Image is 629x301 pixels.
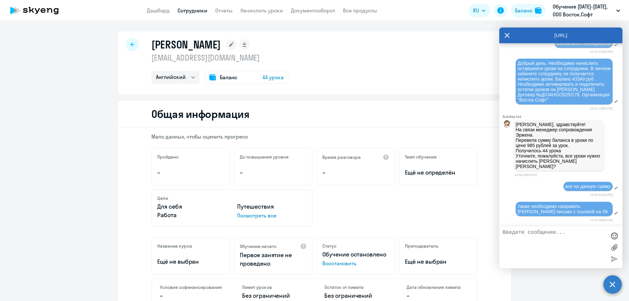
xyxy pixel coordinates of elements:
p: Путешествия [237,202,307,211]
p: [EMAIL_ADDRESS][DOMAIN_NAME] [151,52,288,63]
p: [PERSON_NAME], здравствуйте! На связи менеджер сопровождения Эржена. Перевела сумму баланса в уро... [516,122,602,169]
h5: Пройдено [157,154,179,160]
span: также необходимо направить [PERSON_NAME] письмо с ссылкой на ЛК [518,204,608,214]
h4: Условия софинансирования [160,284,222,290]
p: Обучение [DATE]-[DATE], ООО Восток.Софт [553,3,614,18]
p: Первое занятие не проведено [240,251,307,268]
p: Для себя [157,202,227,211]
span: Обучение остановлено [322,251,386,258]
time: 12:07:46[DATE] [590,218,613,222]
span: Ещё не определён [405,168,472,177]
a: Начислить уроки [240,7,283,14]
a: Сотрудники [178,7,207,14]
span: все на данную сумму [565,184,611,189]
button: RU [468,4,490,17]
p: – [160,292,222,300]
a: Документооборот [291,7,335,14]
h4: Остаток от лимита [324,284,387,290]
h5: Преподаватель [405,243,438,249]
h5: Цели [157,195,168,201]
p: – [407,292,469,300]
img: balance [535,7,542,14]
time: 10:56:45[DATE] [514,173,537,177]
h5: Название курса [157,243,192,249]
h5: Время разговора [322,154,361,160]
span: Восстановить [322,259,389,267]
button: Балансbalance [511,4,545,17]
p: Мало данных, чтобы оценить прогресс [151,133,478,140]
p: – [157,168,224,177]
button: Обучение [DATE]-[DATE], ООО Восток.Софт [549,3,623,18]
time: 10:21:07[DATE] [590,50,613,53]
img: bot avatar [503,120,511,130]
h5: Обучение начато [240,243,276,249]
span: Баланс [220,73,237,81]
span: RU [473,7,479,14]
label: Лимит 10 файлов [609,242,619,252]
div: Autofaq bot [503,115,622,119]
h1: [PERSON_NAME] [151,38,221,51]
p: Без ограничений [242,292,305,300]
p: – [322,168,389,177]
h4: Дата обновления лимита [407,284,469,290]
h5: Темп обучения [405,154,437,160]
h2: Общая информация [151,107,249,121]
h5: До повышения уровня [240,154,289,160]
p: – [240,168,307,177]
p: Работа [157,211,227,219]
span: 44 урока [262,73,284,81]
a: Отчеты [215,7,233,14]
div: Баланс [515,7,532,14]
a: Дашборд [147,7,170,14]
span: Добрый день. Необходимо начислить оставшиеся уроки на сотрудника. В личном кабинете сотруднику не... [518,61,612,103]
p: Ещё не выбран [157,257,224,266]
p: Ещё не выбран [405,257,472,266]
h4: Лимит уроков [242,284,305,290]
a: Все продукты [343,7,377,14]
time: 12:05:51[DATE] [590,193,613,197]
p: Посмотреть все [237,212,307,219]
p: Без ограничений [324,292,387,300]
time: 10:21:15[DATE] [590,106,613,110]
h5: Статус [322,243,336,249]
